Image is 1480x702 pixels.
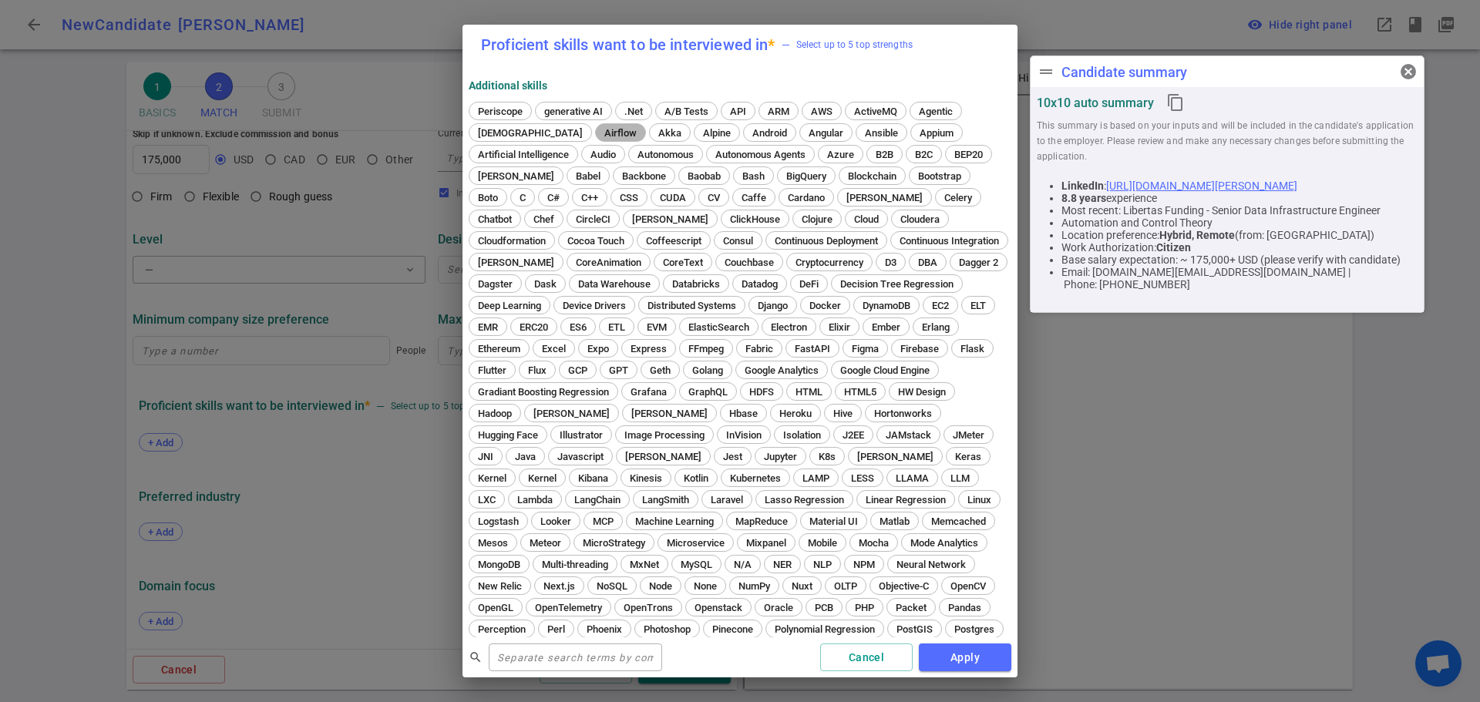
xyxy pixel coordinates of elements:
[919,643,1011,672] button: Apply
[637,494,695,506] span: LangSmith
[678,472,714,484] span: Kotlin
[573,278,656,290] span: Data Warehouse
[563,364,593,376] span: GCP
[802,537,843,549] span: Mobile
[797,472,835,484] span: LAMP
[733,580,775,592] span: NumPy
[894,235,1004,247] span: Continuous Integration
[473,516,524,527] span: Logstash
[473,106,528,117] span: Periscope
[698,127,736,139] span: Alpine
[564,321,592,333] span: ES6
[796,213,838,225] span: Clojure
[688,580,722,592] span: None
[473,559,526,570] span: MongoDB
[473,257,560,268] span: [PERSON_NAME]
[573,472,614,484] span: Kibana
[557,300,631,311] span: Device Drivers
[895,343,944,354] span: Firebase
[473,472,512,484] span: Kernel
[512,494,558,506] span: Lambda
[782,37,913,52] span: Select up to 5 top strengths
[786,580,818,592] span: Nuxt
[473,235,551,247] span: Cloudformation
[683,343,729,354] span: FFmpeg
[469,79,547,92] strong: Additional Skills
[841,192,928,203] span: [PERSON_NAME]
[536,559,614,570] span: Multi-threading
[473,213,517,225] span: Chatbot
[473,408,517,419] span: Hadoop
[822,149,859,160] span: Azure
[721,429,767,441] span: InVision
[774,408,817,419] span: Heroku
[617,170,671,182] span: Backbone
[790,257,869,268] span: Cryptocurrency
[687,364,728,376] span: Golang
[624,472,668,484] span: Kinesis
[625,343,672,354] span: Express
[473,321,503,333] span: EMR
[835,278,959,290] span: Decision Tree Regression
[765,321,812,333] span: Electron
[752,300,793,311] span: Django
[661,537,730,549] span: Microservice
[910,149,938,160] span: B2C
[510,451,541,462] span: Java
[913,170,967,182] span: Bootstrap
[625,386,672,398] span: Grafana
[539,106,608,117] span: generative AI
[804,300,846,311] span: Docker
[744,386,779,398] span: HDFS
[914,127,959,139] span: Appium
[852,451,939,462] span: [PERSON_NAME]
[778,429,826,441] span: Isolation
[895,213,945,225] span: Cloudera
[737,170,770,182] span: Bash
[809,602,839,613] span: PCB
[675,559,718,570] span: MySQL
[529,278,562,290] span: Dask
[762,106,795,117] span: ARM
[880,257,902,268] span: D3
[562,235,630,247] span: Cocoa Touch
[718,235,758,247] span: Consul
[846,472,880,484] span: LESS
[473,364,512,376] span: Flutter
[790,386,828,398] span: HTML
[570,170,606,182] span: Babel
[926,516,991,527] span: Memcached
[554,429,608,441] span: Illustrator
[954,257,1004,268] span: Dagger 2
[769,235,883,247] span: Continuous Deployment
[642,300,742,311] span: Distributed Systems
[528,408,615,419] span: [PERSON_NAME]
[917,321,955,333] span: Erlang
[859,127,903,139] span: Ansible
[804,516,863,527] span: Material UI
[741,537,792,549] span: Mixpanel
[725,472,786,484] span: Kubernetes
[724,408,763,419] span: Hbase
[576,192,604,203] span: C++
[535,516,577,527] span: Looker
[939,192,977,203] span: Celery
[828,408,858,419] span: Hive
[644,364,676,376] span: Geth
[682,170,726,182] span: Baobab
[705,494,748,506] span: Laravel
[570,213,616,225] span: CircleCI
[719,257,779,268] span: Couchbase
[866,321,906,333] span: Ember
[803,127,849,139] span: Angular
[829,580,863,592] span: OLTP
[552,451,609,462] span: Javascript
[913,257,943,268] span: DBA
[542,623,570,635] span: Perl
[591,580,633,592] span: NoSQL
[718,451,748,462] span: Jest
[768,559,797,570] span: NER
[473,343,526,354] span: Ethereum
[536,343,571,354] span: Excel
[523,472,562,484] span: Kernel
